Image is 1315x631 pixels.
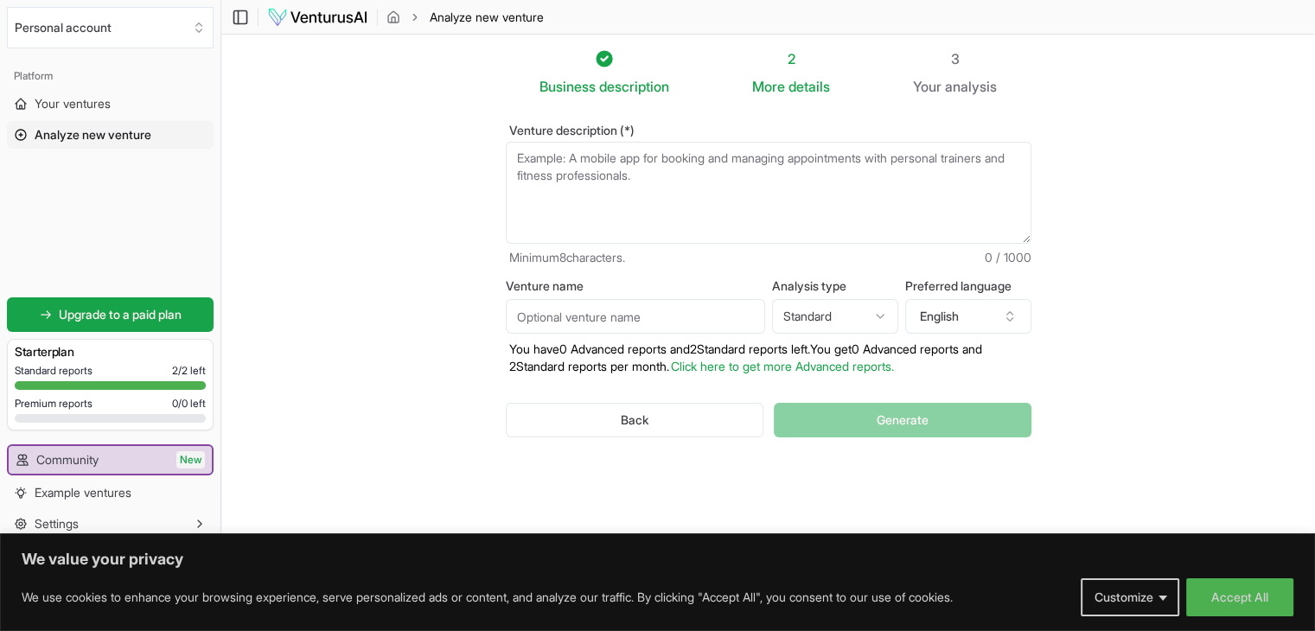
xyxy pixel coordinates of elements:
[752,48,830,69] div: 2
[22,549,1293,570] p: We value your privacy
[15,343,206,360] h3: Starter plan
[22,587,953,608] p: We use cookies to enhance your browsing experience, serve personalized ads or content, and analyz...
[7,121,214,149] a: Analyze new venture
[15,364,93,378] span: Standard reports
[386,9,544,26] nav: breadcrumb
[9,446,212,474] a: CommunityNew
[671,359,894,373] a: Click here to get more Advanced reports.
[599,78,669,95] span: description
[15,397,93,411] span: Premium reports
[172,397,206,411] span: 0 / 0 left
[7,7,214,48] button: Select an organization
[539,76,596,97] span: Business
[1186,578,1293,616] button: Accept All
[430,9,544,26] span: Analyze new venture
[7,62,214,90] div: Platform
[945,78,997,95] span: analysis
[506,341,1031,375] p: You have 0 Advanced reports and 2 Standard reports left. Y ou get 0 Advanced reports and 2 Standa...
[172,364,206,378] span: 2 / 2 left
[506,280,765,292] label: Venture name
[176,451,205,468] span: New
[7,297,214,332] a: Upgrade to a paid plan
[506,299,765,334] input: Optional venture name
[35,95,111,112] span: Your ventures
[905,299,1031,334] button: English
[35,126,151,143] span: Analyze new venture
[985,249,1031,266] span: 0 / 1000
[35,515,79,532] span: Settings
[506,124,1031,137] label: Venture description (*)
[35,484,131,501] span: Example ventures
[267,7,368,28] img: logo
[59,306,182,323] span: Upgrade to a paid plan
[509,249,625,266] span: Minimum 8 characters.
[913,48,997,69] div: 3
[506,403,764,437] button: Back
[905,280,1031,292] label: Preferred language
[1081,578,1179,616] button: Customize
[7,90,214,118] a: Your ventures
[788,78,830,95] span: details
[913,76,942,97] span: Your
[752,76,785,97] span: More
[7,479,214,507] a: Example ventures
[7,510,214,538] button: Settings
[36,451,99,468] span: Community
[772,280,898,292] label: Analysis type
